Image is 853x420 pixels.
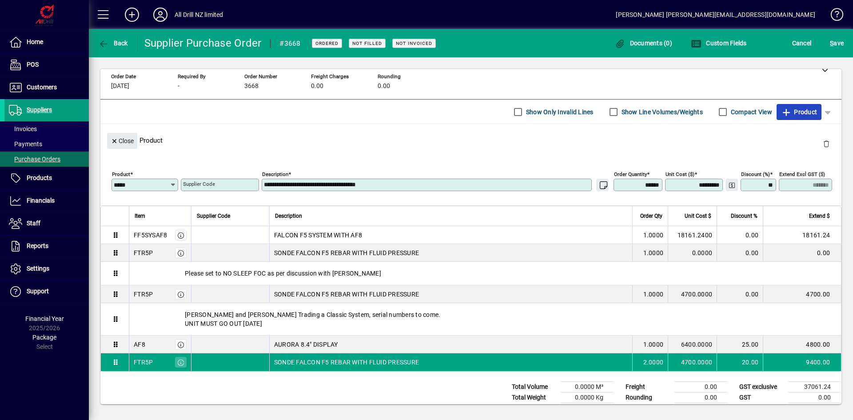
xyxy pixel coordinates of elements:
[134,248,153,257] div: FTR5P
[25,315,64,322] span: Financial Year
[244,83,259,90] span: 3668
[134,290,153,299] div: FTR5P
[4,235,89,257] a: Reports
[620,108,703,116] label: Show Line Volumes/Weights
[275,211,302,221] span: Description
[107,133,137,149] button: Close
[4,258,89,280] a: Settings
[352,40,382,46] span: Not Filled
[666,171,694,177] mat-label: Unit Cost ($)
[32,334,56,341] span: Package
[27,265,49,272] span: Settings
[668,226,717,244] td: 18161.2400
[378,83,390,90] span: 0.00
[183,181,215,187] mat-label: Supplier Code
[129,262,841,285] div: Please set to NO SLEEP FOC as per discussion with [PERSON_NAME]
[668,285,717,303] td: 4700.0000
[729,108,772,116] label: Compact View
[717,226,763,244] td: 0.00
[616,8,815,22] div: [PERSON_NAME] [PERSON_NAME][EMAIL_ADDRESS][DOMAIN_NAME]
[111,134,134,148] span: Close
[129,303,841,335] div: [PERSON_NAME] and [PERSON_NAME] Trading a Classic System, serial numbers to come. UNIT MUST GO OU...
[4,136,89,152] a: Payments
[763,226,841,244] td: 18161.24
[4,212,89,235] a: Staff
[824,2,842,31] a: Knowledge Base
[507,392,561,403] td: Total Weight
[100,124,841,156] div: Product
[89,35,138,51] app-page-header-button: Back
[731,211,757,221] span: Discount %
[178,83,179,90] span: -
[632,285,668,303] td: 1.0000
[274,290,419,299] span: SONDE FALCON F5 REBAR WITH FLUID PRESSURE
[4,31,89,53] a: Home
[830,36,844,50] span: ave
[632,336,668,353] td: 1.0000
[779,171,825,177] mat-label: Extend excl GST ($)
[9,140,42,148] span: Payments
[27,61,39,68] span: POS
[146,7,175,23] button: Profile
[691,40,747,47] span: Custom Fields
[311,83,323,90] span: 0.00
[274,248,419,257] span: SONDE FALCON F5 REBAR WITH FLUID PRESSURE
[674,382,728,392] td: 0.00
[763,336,841,353] td: 4800.00
[4,167,89,189] a: Products
[790,35,814,51] button: Cancel
[763,244,841,262] td: 0.00
[524,108,594,116] label: Show Only Invalid Lines
[674,392,728,403] td: 0.00
[788,403,841,414] td: 37061.24
[274,358,419,367] span: SONDE FALCON F5 REBAR WITH FLUID PRESSURE
[134,358,153,367] div: FTR5P
[735,392,788,403] td: GST
[274,340,338,349] span: AURORA 8.4" DISPLAY
[9,125,37,132] span: Invoices
[614,40,672,47] span: Documents (0)
[685,211,711,221] span: Unit Cost $
[118,7,146,23] button: Add
[621,392,674,403] td: Rounding
[27,84,57,91] span: Customers
[561,382,614,392] td: 0.0000 M³
[96,35,130,51] button: Back
[27,220,40,227] span: Staff
[830,40,833,47] span: S
[668,244,717,262] td: 0.0000
[279,36,300,51] div: #3668
[621,382,674,392] td: Freight
[763,353,841,371] td: 9400.00
[197,211,230,221] span: Supplier Code
[274,231,362,240] span: FALCON F5 SYSTEM WITH AF8
[741,171,770,177] mat-label: Discount (%)
[262,171,288,177] mat-label: Description
[4,121,89,136] a: Invoices
[632,244,668,262] td: 1.0000
[668,353,717,371] td: 4700.0000
[111,83,129,90] span: [DATE]
[98,40,128,47] span: Back
[27,38,43,45] span: Home
[725,179,738,191] button: Change Price Levels
[717,244,763,262] td: 0.00
[717,353,763,371] td: 20.00
[4,190,89,212] a: Financials
[134,231,167,240] div: FF5SYSAF8
[144,36,262,50] div: Supplier Purchase Order
[396,40,432,46] span: Not Invoiced
[112,171,130,177] mat-label: Product
[27,106,52,113] span: Suppliers
[4,54,89,76] a: POS
[828,35,846,51] button: Save
[788,382,841,392] td: 37061.24
[735,403,788,414] td: GST inclusive
[27,197,55,204] span: Financials
[788,392,841,403] td: 0.00
[763,285,841,303] td: 4700.00
[175,8,223,22] div: All Drill NZ limited
[735,382,788,392] td: GST exclusive
[4,280,89,303] a: Support
[561,392,614,403] td: 0.0000 Kg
